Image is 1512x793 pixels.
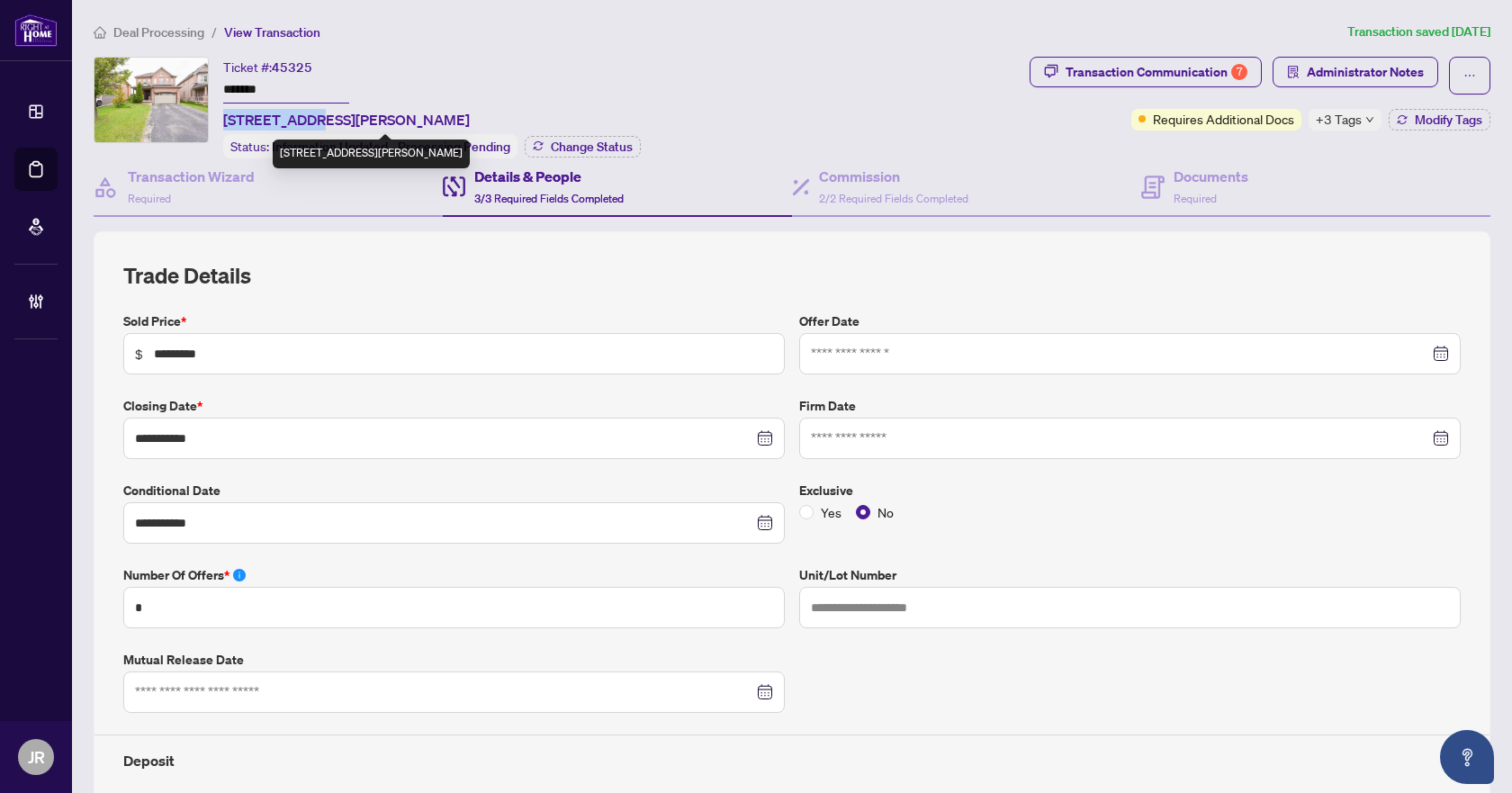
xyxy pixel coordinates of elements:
[233,569,246,581] span: info-circle
[94,58,208,142] img: IMG-W12278979_1.jpg
[94,26,106,39] span: home
[1231,64,1247,80] div: 7
[224,24,320,41] span: View Transaction
[123,311,785,331] label: Sold Price
[799,396,1461,416] label: Firm Date
[799,565,1461,585] label: Unit/Lot Number
[1463,69,1476,82] span: ellipsis
[1415,113,1482,126] span: Modify Tags
[128,166,255,187] h4: Transaction Wizard
[223,109,470,131] span: [STREET_ADDRESS][PERSON_NAME]
[1030,57,1262,87] button: Transaction Communication7
[123,750,1461,771] h4: Deposit
[273,140,470,168] div: [STREET_ADDRESS][PERSON_NAME]
[819,192,968,205] span: 2/2 Required Fields Completed
[123,565,785,585] label: Number of offers
[128,192,171,205] span: Required
[474,166,624,187] h4: Details & People
[14,14,58,47] img: logo
[1066,58,1247,86] div: Transaction Communication
[123,261,1461,290] h2: Trade Details
[123,481,785,500] label: Conditional Date
[123,396,785,416] label: Closing Date
[551,140,633,153] span: Change Status
[135,344,143,364] span: $
[1389,109,1490,131] button: Modify Tags
[1153,109,1294,129] span: Requires Additional Docs
[1307,58,1424,86] span: Administrator Notes
[28,744,45,770] span: JR
[799,311,1461,331] label: Offer Date
[474,192,624,205] span: 3/3 Required Fields Completed
[223,134,517,158] div: Status:
[1365,115,1374,124] span: down
[113,24,204,41] span: Deal Processing
[272,59,312,76] span: 45325
[211,22,217,42] li: /
[870,502,901,522] span: No
[1174,192,1217,205] span: Required
[1440,730,1494,784] button: Open asap
[1347,22,1490,42] article: Transaction saved [DATE]
[819,166,968,187] h4: Commission
[1316,109,1362,130] span: +3 Tags
[123,650,785,670] label: Mutual Release Date
[799,481,1461,500] label: Exclusive
[1174,166,1248,187] h4: Documents
[525,136,641,158] button: Change Status
[272,139,510,155] span: Information Updated - Processing Pending
[1287,66,1300,78] span: solution
[223,57,312,77] div: Ticket #:
[814,502,849,522] span: Yes
[1273,57,1438,87] button: Administrator Notes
